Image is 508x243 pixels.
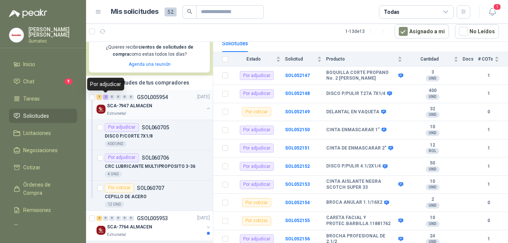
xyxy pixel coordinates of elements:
b: DISCO P/PULIR 4.1/2X1/4 [326,163,381,169]
a: 2 0 0 0 0 0 GSOL005953[DATE] Company LogoSCA-7764 ALMACENEstrumetal [97,214,211,238]
b: 1 [478,145,499,152]
a: SOL052149 [285,109,310,114]
p: GSOL005954 [137,95,168,100]
p: [DATE] [197,215,210,222]
span: Tareas [23,95,40,103]
b: 0 [478,108,499,116]
a: Chat9 [9,74,77,89]
b: SOL052150 [285,127,310,132]
a: Configuración [9,220,77,234]
b: 1 [478,236,499,243]
span: Órdenes de Compra [23,181,70,197]
div: Por adjudicar [87,78,124,90]
span: Chat [23,77,34,86]
span: Cotizar [23,163,40,172]
b: 10 [407,215,458,221]
div: UND [426,130,440,136]
div: UND [426,112,440,118]
b: 1 [478,72,499,79]
b: DELANTAL EN VAQUETA [326,109,379,115]
img: Logo peakr [9,9,47,18]
div: UND [426,94,440,100]
span: Configuración [23,223,56,231]
a: SOL052155 [285,218,310,223]
div: 0 [103,216,108,221]
p: Estrumetal [107,111,126,117]
a: 1 2 0 0 0 0 GSOL005954[DATE] Company LogoSCA-7947 ALMACENEstrumetal [97,93,211,117]
div: Por adjudicar [105,123,139,132]
div: UND [426,184,440,190]
span: 9 [64,79,73,84]
p: GSOL005953 [137,216,168,221]
div: 1 - 13 de 13 [345,25,389,37]
b: 1 [478,163,499,170]
p: Sumatec [28,39,77,43]
a: SOL052151 [285,145,310,151]
span: Inicio [23,60,35,68]
a: Tareas [9,92,77,106]
div: Por adjudicar [240,180,274,189]
span: Estado [233,56,275,62]
b: SOL052148 [285,91,310,96]
a: Por adjudicarSOL060706CRC LUBRICANTE MULTIPROPOSITO 3-364 UND [86,150,213,181]
th: # COTs [478,52,508,67]
p: DISCO P/CORTE 7X1/8 [105,133,153,140]
b: SOL052147 [285,73,310,78]
b: CINTA DE ENMASCARAR 2" [326,145,386,151]
span: Solicitudes [23,112,49,120]
b: SOL052153 [285,182,310,187]
a: Cotizar [9,160,77,175]
a: Por adjudicarSOL060705DISCO P/CORTE 7X1/8400 UND [86,120,213,150]
b: BROCA ANULAR 1.1/16X2 [326,200,382,206]
b: 10 [407,124,458,130]
p: SOL060706 [142,155,169,160]
span: Cantidad [407,56,452,62]
th: Solicitud [285,52,326,67]
div: 2 [97,216,102,221]
b: 1 [478,181,499,188]
div: 4 UND [105,171,122,177]
div: Por cotizar [242,216,271,225]
a: Órdenes de Compra [9,178,77,200]
b: 400 [407,88,458,94]
div: 0 [122,216,128,221]
h1: Mis solicitudes [111,6,159,17]
button: Asignado a mi [395,24,449,39]
div: 12 UND [105,202,124,207]
p: SCA-7764 ALMACEN [107,224,152,231]
span: search [187,9,192,14]
div: ROL [426,148,439,154]
div: Por adjudicar [240,126,274,135]
div: 0 [109,95,115,100]
b: BOQUILLA CORTE PROPANO No. 2 [PERSON_NAME] [326,70,397,81]
b: CINTA AISLANTE NEGRA SCOTCH SUPER 33 [326,179,397,190]
div: 0 [122,95,128,100]
a: Solicitudes [9,109,77,123]
div: UND [426,76,440,81]
p: CEPILLO DE ACERO [105,193,147,200]
a: SOL052156 [285,236,310,242]
div: 400 UND [105,141,126,147]
span: Solicitud [285,56,316,62]
span: 52 [165,7,177,16]
p: SOL060705 [142,125,169,130]
b: 3 [407,70,458,76]
b: 0 [478,199,499,206]
a: SOL052152 [285,164,310,169]
button: No Leídos [455,24,499,39]
span: Remisiones [23,206,51,214]
span: Producto [326,56,396,62]
a: Por cotizarSOL060707CEPILLO DE ACERO12 UND [86,181,213,211]
span: 1 [493,3,501,10]
div: Por cotizar [242,107,271,116]
th: Estado [233,52,285,67]
span: Negociaciones [23,146,58,154]
b: 1 [478,90,499,97]
div: 2 [103,95,108,100]
span: # COTs [478,56,493,62]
